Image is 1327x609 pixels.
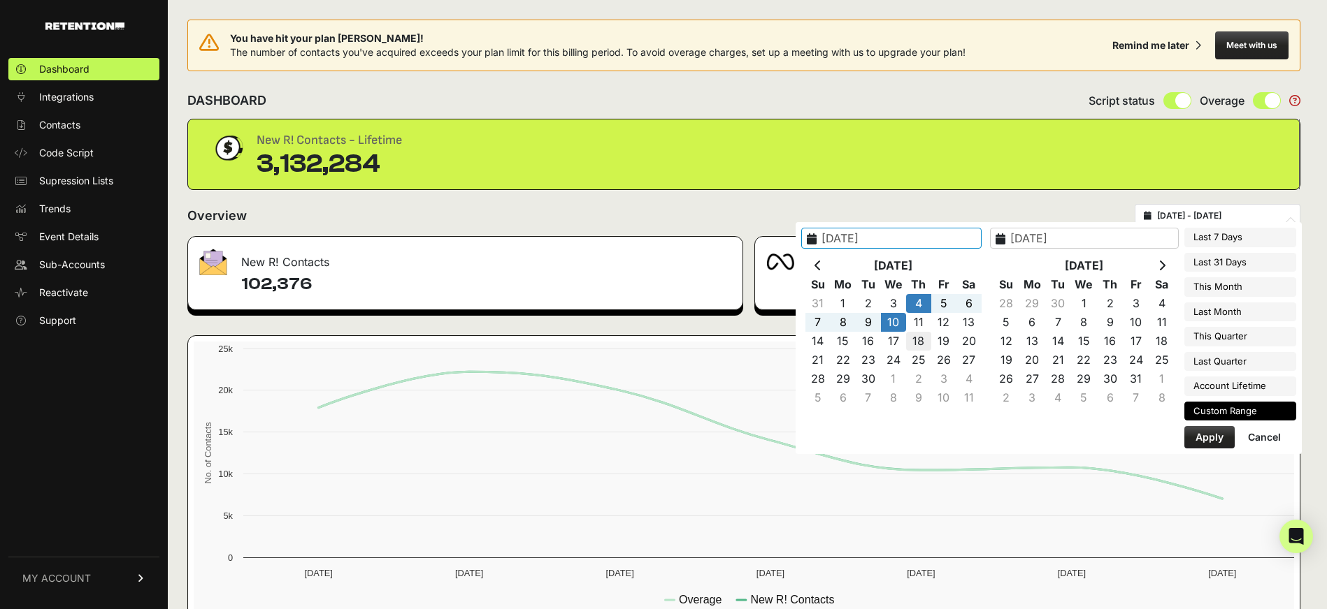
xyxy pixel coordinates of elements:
a: Code Script [8,142,159,164]
td: 8 [1071,313,1097,332]
td: 1 [1149,369,1175,388]
td: 6 [831,388,856,407]
td: 6 [956,294,982,313]
th: Fr [931,275,956,294]
td: 2 [856,294,881,313]
text: [DATE] [756,568,784,578]
td: 3 [881,294,906,313]
td: 8 [831,313,856,332]
td: 26 [931,351,956,369]
li: This Quarter [1184,327,1296,346]
a: Trends [8,198,159,220]
td: 24 [881,351,906,369]
a: Integrations [8,86,159,108]
th: We [1071,275,1097,294]
td: 3 [1019,388,1045,407]
td: 20 [1019,351,1045,369]
a: Event Details [8,226,159,248]
td: 13 [1019,332,1045,351]
td: 9 [856,313,881,332]
td: 25 [906,351,931,369]
td: 25 [1149,351,1175,369]
th: [DATE] [831,256,956,275]
td: 23 [856,351,881,369]
a: Contacts [8,114,159,136]
li: Last 7 Days [1184,228,1296,247]
h2: DASHBOARD [187,91,266,110]
li: Account Lifetime [1184,376,1296,396]
td: 20 [956,332,982,351]
td: 16 [856,332,881,351]
td: 31 [1123,369,1149,388]
a: Support [8,309,159,332]
li: This Month [1184,277,1296,297]
a: Dashboard [8,58,159,80]
span: Supression Lists [39,174,113,188]
text: 20k [218,385,233,395]
td: 1 [1071,294,1097,313]
td: 17 [1123,332,1149,351]
th: Tu [1045,275,1071,294]
span: MY ACCOUNT [22,571,91,585]
td: 18 [906,332,931,351]
td: 29 [1071,369,1097,388]
div: Remind me later [1112,38,1189,52]
td: 5 [994,313,1019,332]
span: The number of contacts you've acquired exceeds your plan limit for this billing period. To avoid ... [230,46,966,58]
th: Sa [1149,275,1175,294]
td: 10 [931,388,956,407]
text: 10k [218,469,233,479]
a: Supression Lists [8,170,159,192]
text: 15k [218,427,233,437]
td: 8 [881,388,906,407]
td: 16 [1097,332,1123,351]
a: Reactivate [8,281,159,304]
img: fa-meta-2f981b61bb99beabf952f7030308934f19ce035c18b003e963880cc3fabeebb7.png [766,254,794,270]
td: 6 [1019,313,1045,332]
td: 23 [1097,351,1123,369]
td: 22 [1071,351,1097,369]
td: 21 [805,351,831,369]
div: New R! Contacts - Lifetime [257,131,402,150]
button: Apply [1184,426,1235,448]
button: Remind me later [1107,33,1207,58]
td: 7 [1045,313,1071,332]
th: We [881,275,906,294]
button: Meet with us [1215,31,1289,59]
th: Mo [831,275,856,294]
td: 4 [1149,294,1175,313]
div: Meta Audience [755,237,1300,279]
text: 25k [218,344,233,354]
td: 10 [1123,313,1149,332]
img: fa-envelope-19ae18322b30453b285274b1b8af3d052b27d846a4fbe8435d1a52b978f639a2.png [199,249,227,275]
td: 22 [831,351,856,369]
td: 12 [931,313,956,332]
td: 11 [1149,313,1175,332]
td: 3 [931,369,956,388]
td: 21 [1045,351,1071,369]
span: Sub-Accounts [39,258,105,272]
li: Custom Range [1184,402,1296,421]
td: 27 [956,351,982,369]
td: 9 [1097,313,1123,332]
td: 18 [1149,332,1175,351]
td: 29 [831,369,856,388]
th: Su [805,275,831,294]
span: Dashboard [39,62,89,76]
text: Overage [679,594,722,606]
td: 4 [1045,388,1071,407]
img: dollar-coin-05c43ed7efb7bc0c12610022525b4bbbb207c7efeef5aecc26f025e68dcafac9.png [210,131,245,166]
td: 31 [805,294,831,313]
td: 19 [931,332,956,351]
td: 2 [1097,294,1123,313]
td: 5 [1071,388,1097,407]
span: Integrations [39,90,94,104]
td: 17 [881,332,906,351]
div: Open Intercom Messenger [1279,520,1313,553]
td: 28 [1045,369,1071,388]
td: 7 [1123,388,1149,407]
span: Contacts [39,118,80,132]
td: 14 [1045,332,1071,351]
text: [DATE] [1058,568,1086,578]
th: Mo [1019,275,1045,294]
